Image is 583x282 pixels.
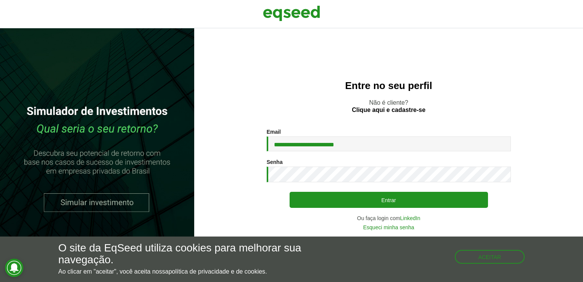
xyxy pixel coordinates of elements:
[352,107,425,113] a: Clique aqui e cadastre-se
[267,216,511,221] div: Ou faça login com
[267,159,283,165] label: Senha
[290,192,488,208] button: Entrar
[58,268,338,275] p: Ao clicar em "aceitar", você aceita nossa .
[400,216,420,221] a: LinkedIn
[209,99,568,113] p: Não é cliente?
[363,225,414,230] a: Esqueci minha senha
[263,4,320,23] img: EqSeed Logo
[58,242,338,266] h5: O site da EqSeed utiliza cookies para melhorar sua navegação.
[455,250,525,264] button: Aceitar
[267,129,281,135] label: Email
[209,80,568,91] h2: Entre no seu perfil
[169,269,266,275] a: política de privacidade e de cookies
